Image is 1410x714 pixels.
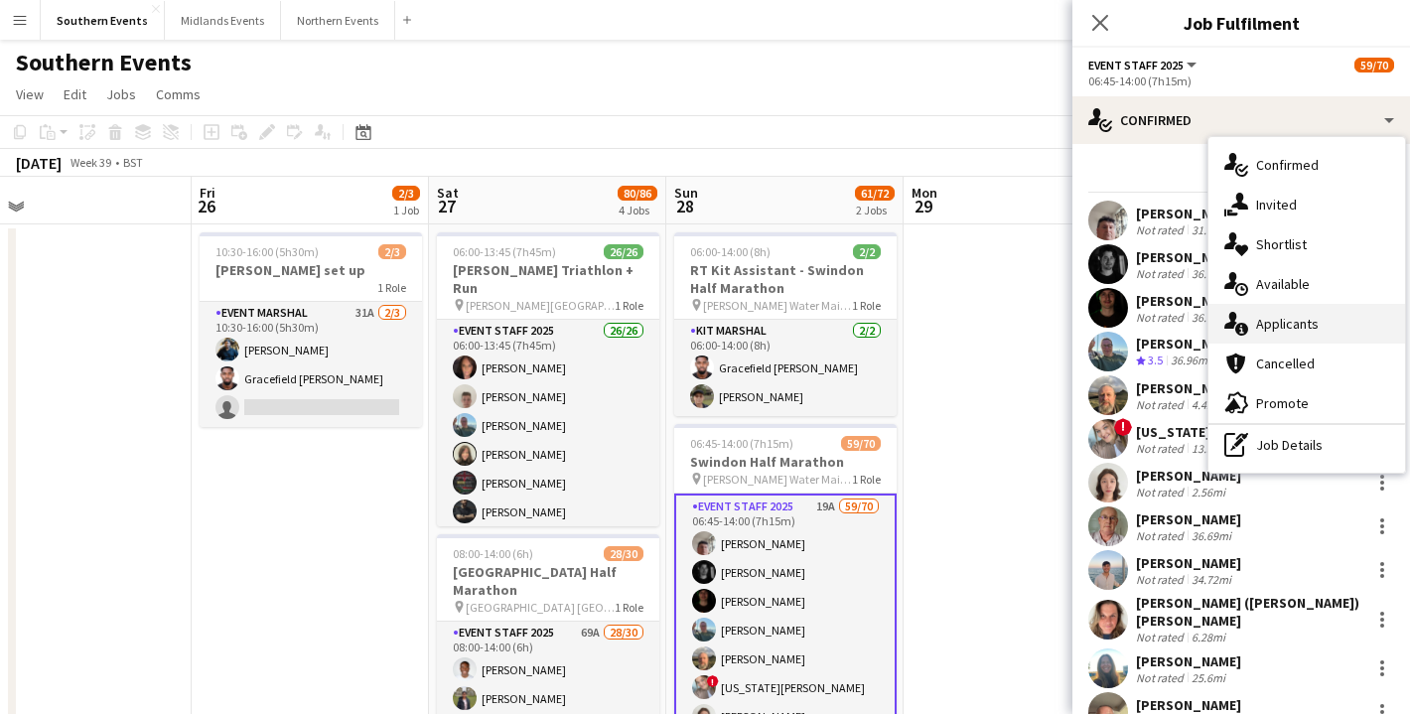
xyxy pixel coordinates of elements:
div: 4 Jobs [619,203,656,217]
div: 06:00-14:00 (8h)2/2RT Kit Assistant - Swindon Half Marathon [PERSON_NAME] Water Main Car Park1 Ro... [674,232,897,416]
span: Available [1256,275,1310,293]
a: View [8,81,52,107]
a: Jobs [98,81,144,107]
div: Not rated [1136,310,1188,325]
span: 26/26 [604,244,643,259]
span: 06:45-14:00 (7h15m) [690,436,793,451]
span: Sun [674,184,698,202]
span: 1 Role [377,280,406,295]
div: 2.56mi [1188,485,1229,500]
a: Comms [148,81,209,107]
app-job-card: 10:30-16:00 (5h30m)2/3[PERSON_NAME] set up1 RoleEvent Marshal31A2/310:30-16:00 (5h30m)[PERSON_NAM... [200,232,422,427]
span: [PERSON_NAME] Water Main Car Park [703,472,852,487]
h3: RT Kit Assistant - Swindon Half Marathon [674,261,897,297]
span: 59/70 [1354,58,1394,72]
span: Jobs [106,85,136,103]
div: [PERSON_NAME] [1136,696,1241,714]
span: 80/86 [618,186,657,201]
div: 4.42mi [1188,397,1229,412]
span: 2/2 [853,244,881,259]
div: 2 Jobs [856,203,894,217]
h3: Job Fulfilment [1072,10,1410,36]
div: Not rated [1136,441,1188,456]
div: [PERSON_NAME] [1136,335,1241,353]
div: 36.74mi [1188,310,1235,325]
div: Not rated [1136,397,1188,412]
span: 61/72 [855,186,895,201]
span: Confirmed [1256,156,1319,174]
h3: Swindon Half Marathon [674,453,897,471]
span: Mon [912,184,937,202]
span: 27 [434,195,459,217]
span: 3.5 [1148,353,1163,367]
span: Event Staff 2025 [1088,58,1184,72]
div: Not rated [1136,266,1188,281]
span: [GEOGRAPHIC_DATA] [GEOGRAPHIC_DATA] [466,600,615,615]
div: Not rated [1136,630,1188,644]
div: [PERSON_NAME] [1136,379,1241,397]
span: 29 [909,195,937,217]
div: [PERSON_NAME] [1136,248,1241,266]
span: Comms [156,85,201,103]
span: ! [1114,418,1132,436]
span: Invited [1256,196,1297,214]
span: Fri [200,184,215,202]
span: View [16,85,44,103]
app-card-role: Event Marshal31A2/310:30-16:00 (5h30m)[PERSON_NAME]Gracefield [PERSON_NAME] [200,302,422,427]
span: 1 Role [615,600,643,615]
h3: [PERSON_NAME] Triathlon + Run [437,261,659,297]
div: 36.69mi [1188,528,1235,543]
span: 1 Role [852,298,881,313]
div: 13.34mi [1188,441,1235,456]
div: [PERSON_NAME] ([PERSON_NAME]) [PERSON_NAME] [1136,594,1362,630]
span: Edit [64,85,86,103]
div: 25.6mi [1188,670,1229,685]
button: Midlands Events [165,1,281,40]
span: Shortlist [1256,235,1307,253]
span: 59/70 [841,436,881,451]
span: 08:00-14:00 (6h) [453,546,533,561]
span: 10:30-16:00 (5h30m) [215,244,319,259]
button: Event Staff 2025 [1088,58,1199,72]
div: [PERSON_NAME] [1136,467,1241,485]
div: 36.96mi [1167,353,1214,369]
app-card-role: Kit Marshal2/206:00-14:00 (8h)Gracefield [PERSON_NAME][PERSON_NAME] [674,320,897,416]
span: 1 Role [615,298,643,313]
div: 06:00-13:45 (7h45m)26/26[PERSON_NAME] Triathlon + Run [PERSON_NAME][GEOGRAPHIC_DATA], [GEOGRAPHIC... [437,232,659,526]
span: 26 [197,195,215,217]
div: [PERSON_NAME] [1136,554,1241,572]
span: ! [707,675,719,687]
button: Southern Events [41,1,165,40]
div: [DATE] [16,153,62,173]
span: Applicants [1256,315,1319,333]
div: 06:45-14:00 (7h15m) [1088,73,1394,88]
div: Not rated [1136,485,1188,500]
div: [PERSON_NAME] [1136,652,1241,670]
span: 06:00-13:45 (7h45m) [453,244,556,259]
div: 1 Job [393,203,419,217]
div: Job Details [1208,425,1405,465]
div: [PERSON_NAME] [1136,205,1241,222]
span: Sat [437,184,459,202]
div: [PERSON_NAME] [1136,510,1241,528]
span: Promote [1256,394,1309,412]
span: [PERSON_NAME] Water Main Car Park [703,298,852,313]
h3: [PERSON_NAME] set up [200,261,422,279]
div: 34.72mi [1188,572,1235,587]
div: Not rated [1136,572,1188,587]
div: Not rated [1136,670,1188,685]
a: Edit [56,81,94,107]
div: 36.74mi [1188,266,1235,281]
button: Northern Events [281,1,395,40]
div: [US_STATE][PERSON_NAME] [1136,423,1316,441]
h3: [GEOGRAPHIC_DATA] Half Marathon [437,563,659,599]
h1: Southern Events [16,48,192,77]
span: 28 [671,195,698,217]
span: 28/30 [604,546,643,561]
div: Not rated [1136,222,1188,237]
span: [PERSON_NAME][GEOGRAPHIC_DATA], [GEOGRAPHIC_DATA], [GEOGRAPHIC_DATA] [466,298,615,313]
span: 1 Role [852,472,881,487]
div: Confirmed [1072,96,1410,144]
div: Not rated [1136,528,1188,543]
